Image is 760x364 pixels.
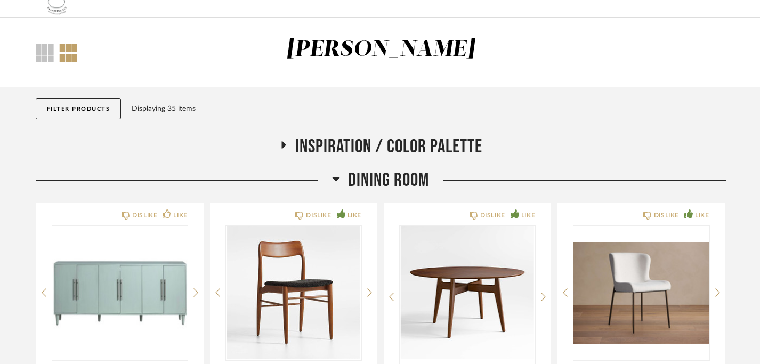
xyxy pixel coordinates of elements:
div: DISLIKE [654,210,679,221]
img: undefined [573,226,709,359]
div: LIKE [347,210,361,221]
img: undefined [400,226,535,359]
div: DISLIKE [306,210,331,221]
div: Displaying 35 items [132,103,721,115]
span: Dining Room [348,169,429,192]
div: [PERSON_NAME] [286,38,475,61]
img: undefined [52,226,188,359]
span: Inspiration / Color Palette [295,135,482,158]
div: LIKE [521,210,535,221]
div: LIKE [695,210,709,221]
div: DISLIKE [132,210,157,221]
div: 0 [400,226,535,359]
img: undefined [226,226,361,359]
div: LIKE [173,210,187,221]
button: Filter Products [36,98,122,119]
div: DISLIKE [480,210,505,221]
